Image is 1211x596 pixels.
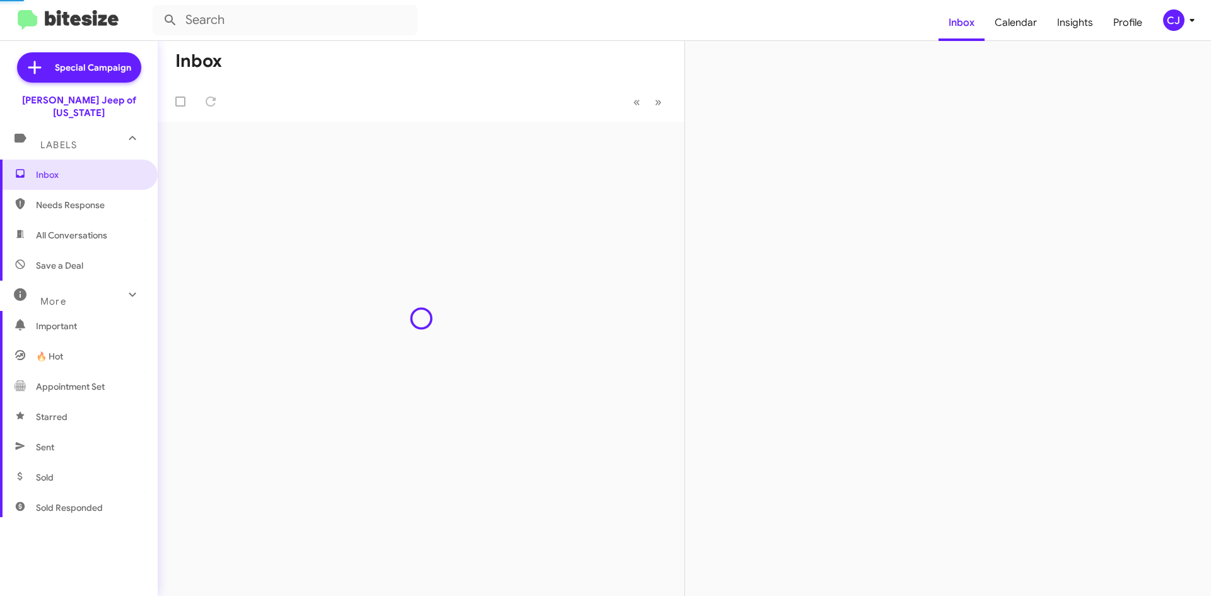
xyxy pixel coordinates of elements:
span: Sold [36,471,54,484]
a: Inbox [939,4,985,41]
a: Special Campaign [17,52,141,83]
span: 🔥 Hot [36,350,63,363]
input: Search [153,5,418,35]
span: Special Campaign [55,61,131,74]
span: Needs Response [36,199,143,211]
span: All Conversations [36,229,107,242]
a: Insights [1047,4,1103,41]
span: Labels [40,139,77,151]
span: Appointment Set [36,380,105,393]
button: Previous [626,89,648,115]
div: CJ [1163,9,1185,31]
span: Save a Deal [36,259,83,272]
button: Next [647,89,669,115]
span: Inbox [36,168,143,181]
span: Sold Responded [36,501,103,514]
nav: Page navigation example [626,89,669,115]
span: » [655,94,662,110]
a: Profile [1103,4,1152,41]
span: Sent [36,441,54,453]
h1: Inbox [175,51,222,71]
button: CJ [1152,9,1197,31]
a: Calendar [985,4,1047,41]
span: Important [36,320,143,332]
span: More [40,296,66,307]
span: Starred [36,411,67,423]
span: « [633,94,640,110]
